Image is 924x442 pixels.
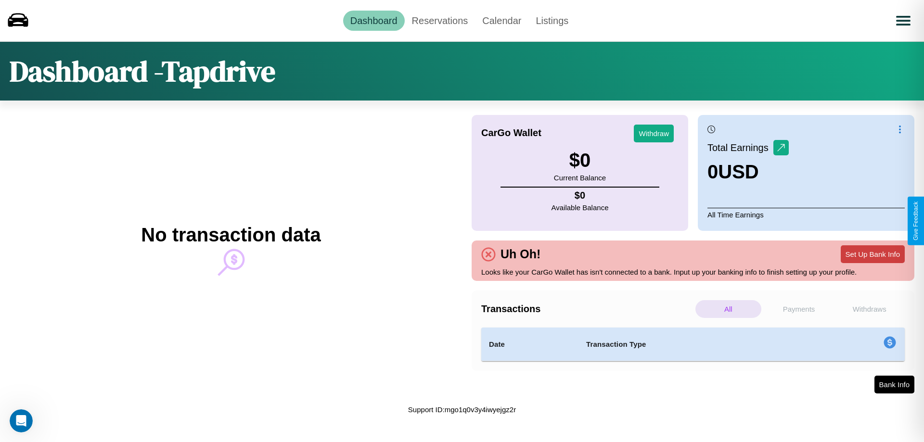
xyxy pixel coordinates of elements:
[552,201,609,214] p: Available Balance
[405,11,475,31] a: Reservations
[874,376,914,393] button: Bank Info
[766,300,832,318] p: Payments
[481,328,905,361] table: simple table
[554,150,606,171] h3: $ 0
[554,171,606,184] p: Current Balance
[528,11,576,31] a: Listings
[634,125,674,142] button: Withdraw
[836,300,902,318] p: Withdraws
[475,11,528,31] a: Calendar
[343,11,405,31] a: Dashboard
[890,7,917,34] button: Open menu
[841,245,905,263] button: Set Up Bank Info
[707,208,905,221] p: All Time Earnings
[481,265,905,278] p: Looks like your CarGo Wallet has isn't connected to a bank. Input up your banking info to finish ...
[912,202,919,240] div: Give Feedback
[586,339,805,350] h4: Transaction Type
[552,190,609,201] h4: $ 0
[496,247,545,261] h4: Uh Oh!
[489,339,571,350] h4: Date
[707,161,789,183] h3: 0 USD
[707,139,773,156] p: Total Earnings
[141,224,321,246] h2: No transaction data
[481,127,541,139] h4: CarGo Wallet
[408,403,516,416] p: Support ID: mgo1q0v3y4iwyejgz2r
[481,303,693,315] h4: Transactions
[10,51,275,91] h1: Dashboard - Tapdrive
[695,300,761,318] p: All
[10,409,33,432] iframe: Intercom live chat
